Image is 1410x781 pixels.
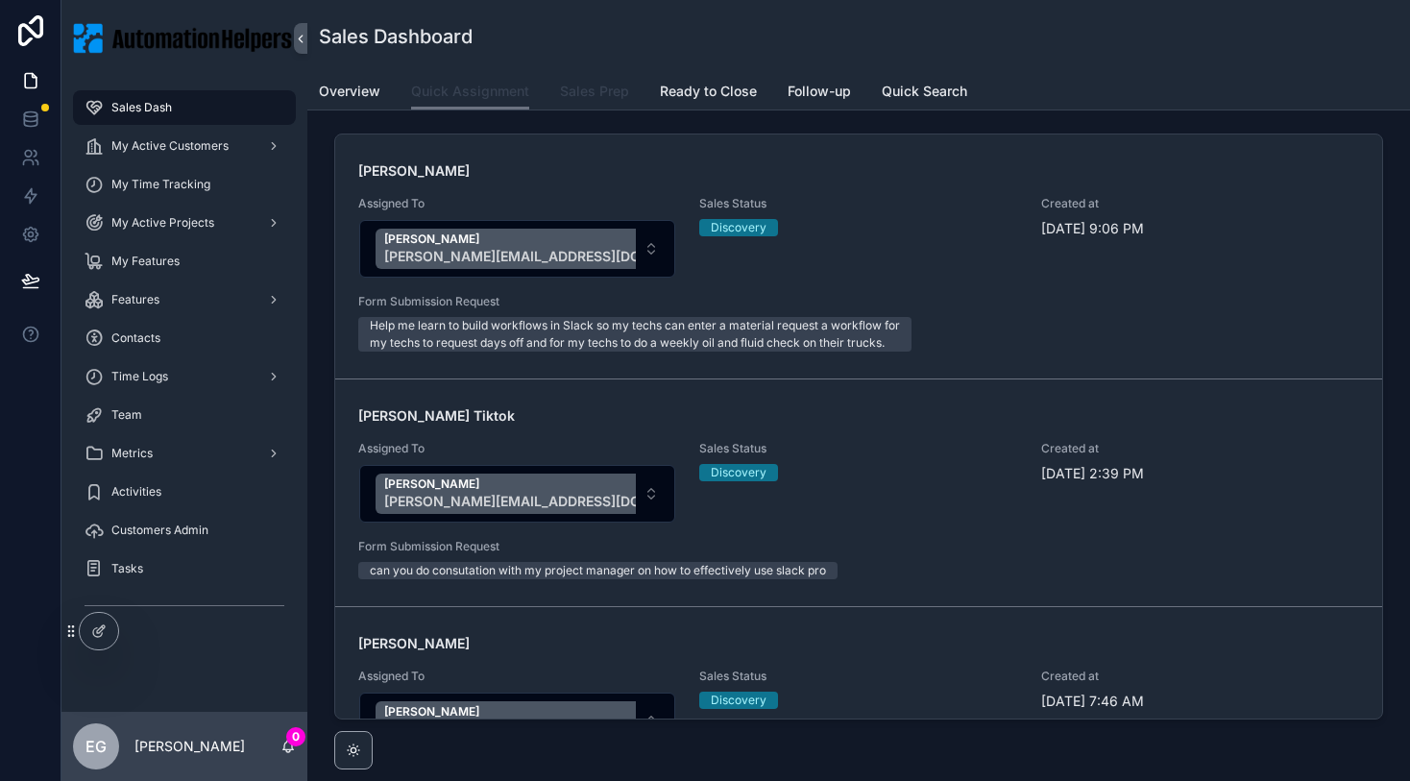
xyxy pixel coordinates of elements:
[73,23,296,54] img: App logo
[111,446,153,461] span: Metrics
[358,407,515,424] strong: [PERSON_NAME] Tiktok
[660,82,757,101] span: Ready to Close
[711,219,766,236] div: Discovery
[376,701,719,742] button: Unselect 1178
[73,475,296,509] a: Activities
[73,398,296,432] a: Team
[384,492,692,511] span: [PERSON_NAME][EMAIL_ADDRESS][DOMAIN_NAME]
[73,129,296,163] a: My Active Customers
[1041,196,1359,211] span: Created at
[358,635,470,651] strong: [PERSON_NAME]
[384,247,692,266] span: [PERSON_NAME][EMAIL_ADDRESS][DOMAIN_NAME]
[61,77,307,646] div: scrollable content
[73,244,296,279] a: My Features
[788,82,851,101] span: Follow-up
[560,74,629,112] a: Sales Prep
[560,82,629,101] span: Sales Prep
[73,551,296,586] a: Tasks
[111,561,143,576] span: Tasks
[376,229,719,269] button: Unselect 1178
[358,294,1359,309] span: Form Submission Request
[111,177,210,192] span: My Time Tracking
[111,100,172,115] span: Sales Dash
[384,232,692,247] span: [PERSON_NAME]
[111,369,168,384] span: Time Logs
[359,220,675,278] button: Select Button
[335,134,1382,378] a: [PERSON_NAME]Assigned ToSelect ButtonSales StatusDiscoveryCreated at[DATE] 9:06 PMForm Submission...
[384,704,692,720] span: [PERSON_NAME]
[711,692,766,709] div: Discovery
[111,292,159,307] span: Features
[73,90,296,125] a: Sales Dash
[699,196,1017,211] span: Sales Status
[359,693,675,750] button: Select Button
[319,23,473,50] h1: Sales Dashboard
[73,167,296,202] a: My Time Tracking
[711,464,766,481] div: Discovery
[73,321,296,355] a: Contacts
[660,74,757,112] a: Ready to Close
[319,82,380,101] span: Overview
[335,378,1382,606] a: [PERSON_NAME] TiktokAssigned ToSelect ButtonSales StatusDiscoveryCreated at[DATE] 2:39 PMForm Sub...
[319,74,380,112] a: Overview
[73,282,296,317] a: Features
[111,407,142,423] span: Team
[358,441,676,456] span: Assigned To
[358,539,1359,554] span: Form Submission Request
[1041,441,1359,456] span: Created at
[134,737,245,756] p: [PERSON_NAME]
[111,484,161,500] span: Activities
[699,669,1017,684] span: Sales Status
[73,513,296,548] a: Customers Admin
[73,359,296,394] a: Time Logs
[882,74,967,112] a: Quick Search
[358,162,470,179] strong: [PERSON_NAME]
[111,138,229,154] span: My Active Customers
[1041,464,1359,483] span: [DATE] 2:39 PM
[111,523,208,538] span: Customers Admin
[1041,692,1359,711] span: [DATE] 7:46 AM
[358,669,676,684] span: Assigned To
[1041,669,1359,684] span: Created at
[73,436,296,471] a: Metrics
[85,735,107,758] span: EG
[411,74,529,110] a: Quick Assignment
[286,727,305,746] span: 0
[73,206,296,240] a: My Active Projects
[882,82,967,101] span: Quick Search
[376,474,719,514] button: Unselect 1178
[111,254,180,269] span: My Features
[370,317,900,352] div: Help me learn to build workflows in Slack so my techs can enter a material request a workflow for...
[411,82,529,101] span: Quick Assignment
[370,562,826,579] div: can you do consutation with my project manager on how to effectively use slack pro
[359,465,675,523] button: Select Button
[111,215,214,231] span: My Active Projects
[788,74,851,112] a: Follow-up
[384,476,692,492] span: [PERSON_NAME]
[1041,219,1359,238] span: [DATE] 9:06 PM
[111,330,160,346] span: Contacts
[358,196,676,211] span: Assigned To
[699,441,1017,456] span: Sales Status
